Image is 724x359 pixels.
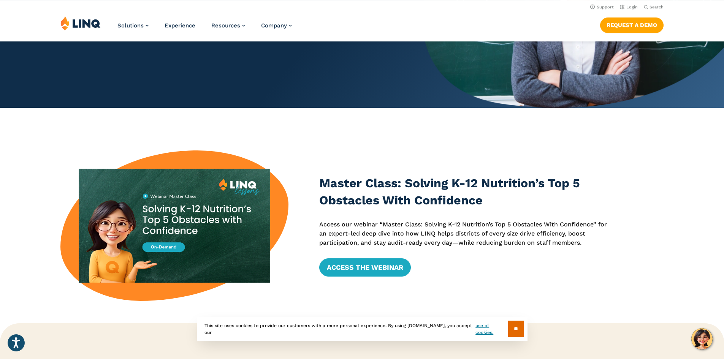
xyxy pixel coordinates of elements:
a: Login [620,5,638,9]
a: use of cookies. [475,322,508,336]
button: Open Search Bar [644,4,664,10]
a: Solutions [117,22,149,29]
span: Search [650,5,664,9]
a: Request a Demo [600,17,664,33]
div: This site uses cookies to provide our customers with a more personal experience. By using [DOMAIN... [197,317,528,341]
nav: Button Navigation [600,16,664,33]
span: Solutions [117,22,144,29]
a: Support [590,5,614,9]
span: Resources [211,22,240,29]
a: Company [261,22,292,29]
a: Experience [165,22,195,29]
span: Company [261,22,287,29]
img: LINQ | K‑12 Software [60,16,101,30]
p: Access our webinar “Master Class: Solving K-12 Nutrition’s Top 5 Obstacles With Confidence” for a... [319,220,612,248]
a: Resources [211,22,245,29]
nav: Primary Navigation [117,16,292,41]
a: Access the Webinar [319,258,411,277]
button: Hello, have a question? Let’s chat. [691,328,713,350]
h3: Master Class: Solving K-12 Nutrition’s Top 5 Obstacles With Confidence [319,175,612,209]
